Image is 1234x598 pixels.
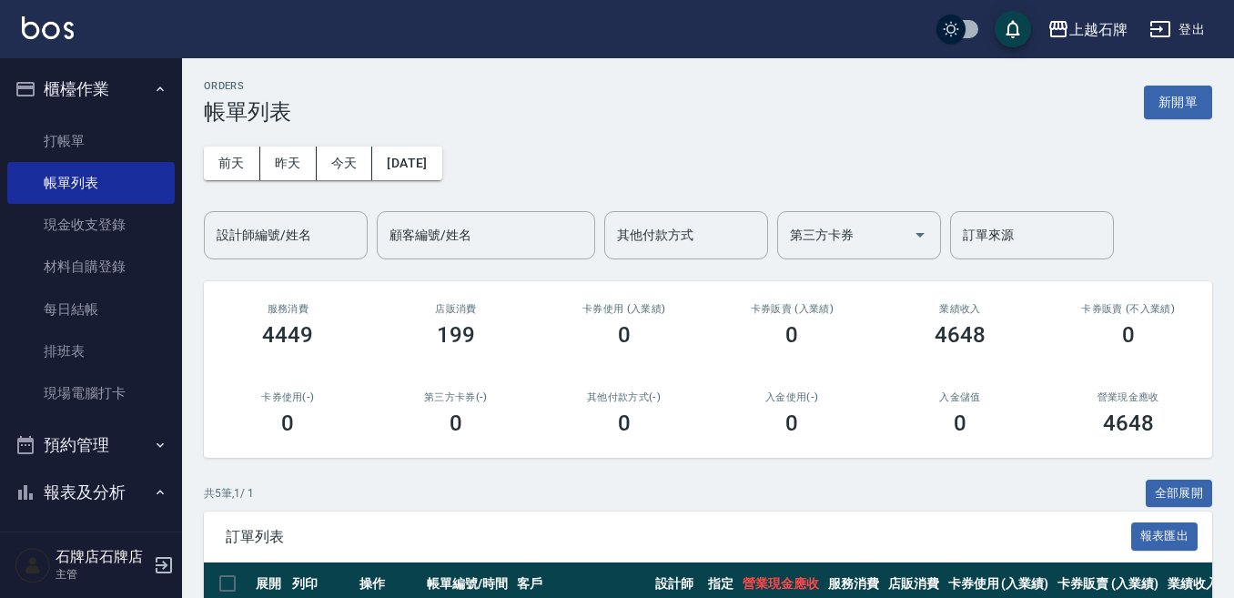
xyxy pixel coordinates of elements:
[281,410,294,436] h3: 0
[935,322,986,348] h3: 4648
[898,391,1023,403] h2: 入金儲值
[394,303,519,315] h2: 店販消費
[22,16,74,39] img: Logo
[204,99,291,125] h3: 帳單列表
[1131,527,1199,544] a: 報表匯出
[730,391,855,403] h2: 入金使用(-)
[204,80,291,92] h2: ORDERS
[954,410,966,436] h3: 0
[437,322,475,348] h3: 199
[56,548,148,566] h5: 石牌店石牌店
[204,147,260,180] button: 前天
[7,204,175,246] a: 現金收支登錄
[7,66,175,113] button: 櫃檯作業
[226,391,350,403] h2: 卡券使用(-)
[1146,480,1213,508] button: 全部展開
[1066,303,1190,315] h2: 卡券販賣 (不入業績)
[785,410,798,436] h3: 0
[7,330,175,372] a: 排班表
[1131,522,1199,551] button: 報表匯出
[450,410,462,436] h3: 0
[317,147,373,180] button: 今天
[1144,86,1212,119] button: 新開單
[204,485,254,502] p: 共 5 筆, 1 / 1
[7,421,175,469] button: 預約管理
[7,162,175,204] a: 帳單列表
[905,220,935,249] button: Open
[561,391,686,403] h2: 其他付款方式(-)
[56,566,148,583] p: 主管
[995,11,1031,47] button: save
[260,147,317,180] button: 昨天
[618,322,631,348] h3: 0
[7,120,175,162] a: 打帳單
[1122,322,1135,348] h3: 0
[226,528,1131,546] span: 訂單列表
[226,303,350,315] h3: 服務消費
[1040,11,1135,48] button: 上越石牌
[394,391,519,403] h2: 第三方卡券(-)
[1142,13,1212,46] button: 登出
[561,303,686,315] h2: 卡券使用 (入業績)
[7,246,175,288] a: 材料自購登錄
[7,289,175,330] a: 每日結帳
[7,469,175,516] button: 報表及分析
[7,522,175,564] a: 報表目錄
[730,303,855,315] h2: 卡券販賣 (入業績)
[15,547,51,583] img: Person
[1144,93,1212,110] a: 新開單
[898,303,1023,315] h2: 業績收入
[618,410,631,436] h3: 0
[372,147,441,180] button: [DATE]
[785,322,798,348] h3: 0
[1103,410,1154,436] h3: 4648
[1066,391,1190,403] h2: 營業現金應收
[7,372,175,414] a: 現場電腦打卡
[262,322,313,348] h3: 4449
[1069,18,1128,41] div: 上越石牌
